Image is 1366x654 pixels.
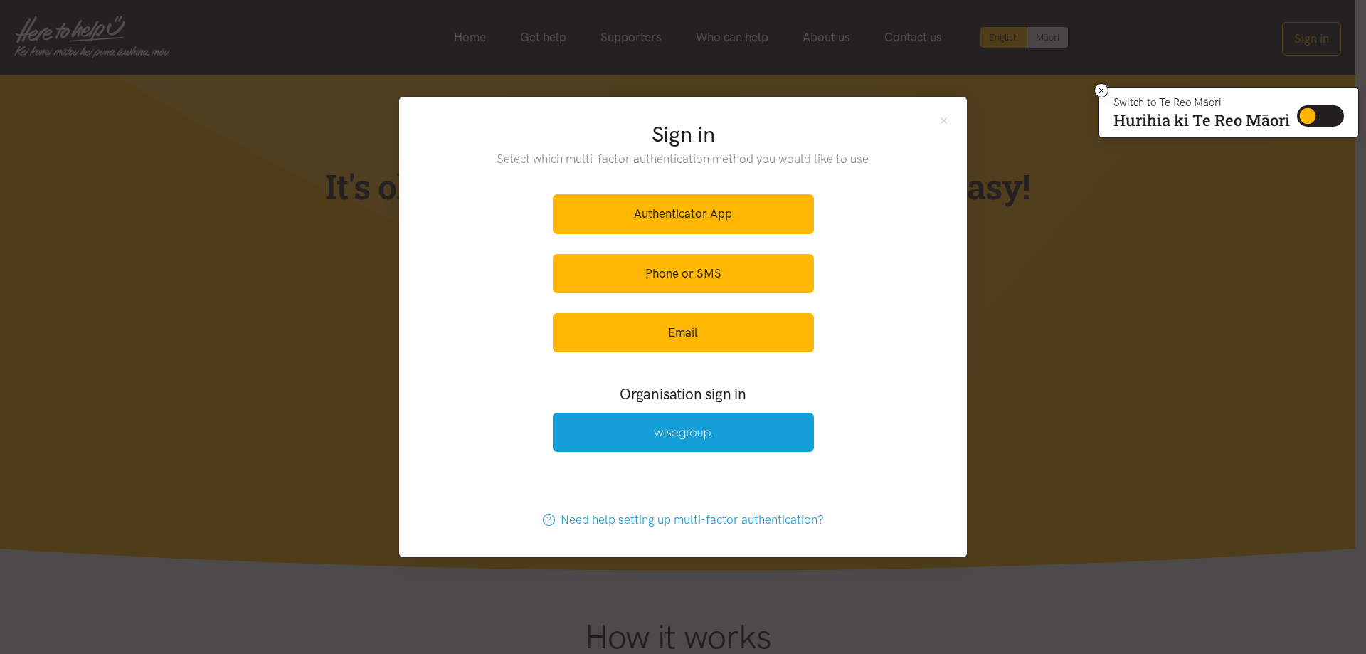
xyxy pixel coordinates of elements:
a: Email [553,313,814,352]
a: Need help setting up multi-factor authentication? [528,500,839,539]
a: Authenticator App [553,194,814,233]
h2: Sign in [468,120,899,149]
p: Select which multi-factor authentication method you would like to use [468,149,899,169]
p: Hurihia ki Te Reo Māori [1113,114,1290,127]
a: Phone or SMS [553,254,814,293]
h3: Organisation sign in [514,384,852,404]
img: Wise Group [654,428,712,440]
p: Switch to Te Reo Māori [1113,98,1290,107]
button: Close [938,114,950,126]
